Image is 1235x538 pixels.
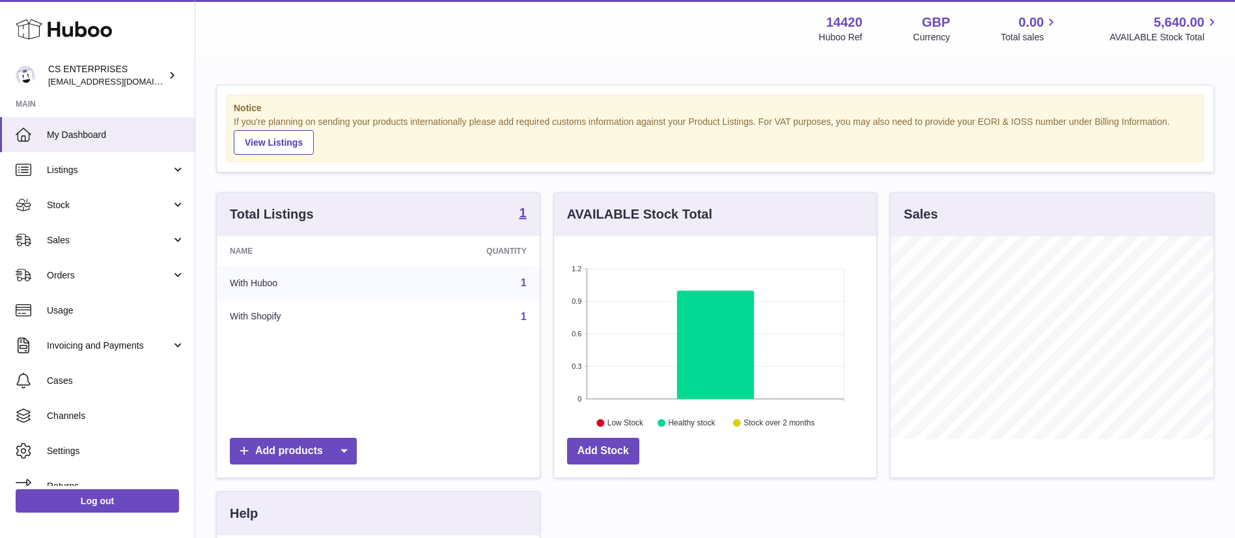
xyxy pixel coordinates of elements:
[16,489,179,513] a: Log out
[572,330,581,338] text: 0.6
[234,130,314,155] a: View Listings
[47,445,185,457] span: Settings
[1001,14,1059,44] a: 0.00 Total sales
[572,297,581,305] text: 0.9
[234,116,1197,155] div: If you're planning on sending your products internationally please add required customs informati...
[217,266,391,300] td: With Huboo
[47,164,171,176] span: Listings
[1109,31,1219,44] span: AVAILABLE Stock Total
[47,304,185,317] span: Usage
[47,480,185,492] span: Returns
[217,236,391,266] th: Name
[567,206,712,223] h3: AVAILABLE Stock Total
[904,206,937,223] h3: Sales
[1001,31,1059,44] span: Total sales
[521,277,527,288] a: 1
[47,199,171,211] span: Stock
[922,14,950,31] strong: GBP
[1019,14,1044,31] span: 0.00
[217,300,391,334] td: With Shopify
[48,63,165,88] div: CS ENTERPRISES
[230,438,357,464] a: Add products
[47,269,171,282] span: Orders
[520,206,527,222] a: 1
[577,395,581,403] text: 0
[567,438,639,464] a: Add Stock
[16,66,35,85] img: internalAdmin-14420@internal.huboo.com
[572,265,581,273] text: 1.2
[819,31,863,44] div: Huboo Ref
[826,14,863,31] strong: 14420
[572,362,581,370] text: 0.3
[234,102,1197,114] strong: Notice
[1154,14,1204,31] span: 5,640.00
[607,418,644,427] text: Low Stock
[1109,14,1219,44] a: 5,640.00 AVAILABLE Stock Total
[521,311,527,322] a: 1
[47,340,171,352] span: Invoicing and Payments
[520,206,527,219] strong: 1
[743,418,814,427] text: Stock over 2 months
[48,76,191,87] span: [EMAIL_ADDRESS][DOMAIN_NAME]
[47,129,185,141] span: My Dashboard
[913,31,951,44] div: Currency
[230,505,258,522] h3: Help
[47,375,185,387] span: Cases
[230,206,314,223] h3: Total Listings
[391,236,539,266] th: Quantity
[668,418,715,427] text: Healthy stock
[47,410,185,422] span: Channels
[47,234,171,247] span: Sales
